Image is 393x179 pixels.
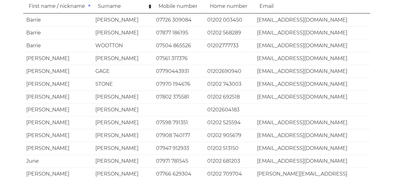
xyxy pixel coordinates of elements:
[23,13,92,26] td: Barrie
[153,26,204,39] td: 07877 186195
[92,116,153,129] td: [PERSON_NAME]
[23,103,92,116] td: [PERSON_NAME]
[23,116,92,129] td: [PERSON_NAME]
[204,155,254,167] td: 01202 681203
[254,116,370,129] td: [EMAIL_ADDRESS][DOMAIN_NAME]
[204,116,254,129] td: 01202 525594
[92,155,153,167] td: [PERSON_NAME]
[254,52,370,65] td: [EMAIL_ADDRESS][DOMAIN_NAME]
[153,155,204,167] td: 07971 781545
[204,39,254,52] td: 01202777733
[254,78,370,90] td: [EMAIL_ADDRESS][DOMAIN_NAME]
[204,142,254,155] td: 01202 513150
[204,103,254,116] td: 01202604183
[23,78,92,90] td: [PERSON_NAME]
[204,129,254,142] td: 01202 905679
[204,90,254,103] td: 01202 692518
[254,26,370,39] td: [EMAIL_ADDRESS][DOMAIN_NAME]
[153,116,204,129] td: 07598 791351
[153,65,204,78] td: 07790443931
[23,155,92,167] td: June
[204,78,254,90] td: 01202 743003
[92,142,153,155] td: [PERSON_NAME]
[153,52,204,65] td: 07561 317376
[23,90,92,103] td: [PERSON_NAME]
[92,90,153,103] td: [PERSON_NAME]
[254,39,370,52] td: [EMAIL_ADDRESS][DOMAIN_NAME]
[92,103,153,116] td: [PERSON_NAME]
[23,39,92,52] td: Barrie
[153,129,204,142] td: 07908 740177
[92,129,153,142] td: [PERSON_NAME]
[254,142,370,155] td: [EMAIL_ADDRESS][DOMAIN_NAME]
[23,129,92,142] td: [PERSON_NAME]
[153,39,204,52] td: 07504 865526
[153,90,204,103] td: 07802 375581
[92,52,153,65] td: [PERSON_NAME]
[204,65,254,78] td: 01202690940
[23,26,92,39] td: Barrie
[92,78,153,90] td: STONE
[254,13,370,26] td: [EMAIL_ADDRESS][DOMAIN_NAME]
[23,52,92,65] td: [PERSON_NAME]
[254,90,370,103] td: [EMAIL_ADDRESS][DOMAIN_NAME]
[23,142,92,155] td: [PERSON_NAME]
[23,65,92,78] td: [PERSON_NAME]
[153,13,204,26] td: 07726 309084
[92,26,153,39] td: [PERSON_NAME]
[153,78,204,90] td: 07970 194676
[254,65,370,78] td: [EMAIL_ADDRESS][DOMAIN_NAME]
[92,65,153,78] td: GAGE
[92,39,153,52] td: WOOTTON
[254,155,370,167] td: [EMAIL_ADDRESS][DOMAIN_NAME]
[153,142,204,155] td: 07947 912933
[204,26,254,39] td: 01202 568289
[204,13,254,26] td: 01202 003450
[254,129,370,142] td: [EMAIL_ADDRESS][DOMAIN_NAME]
[92,13,153,26] td: [PERSON_NAME]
